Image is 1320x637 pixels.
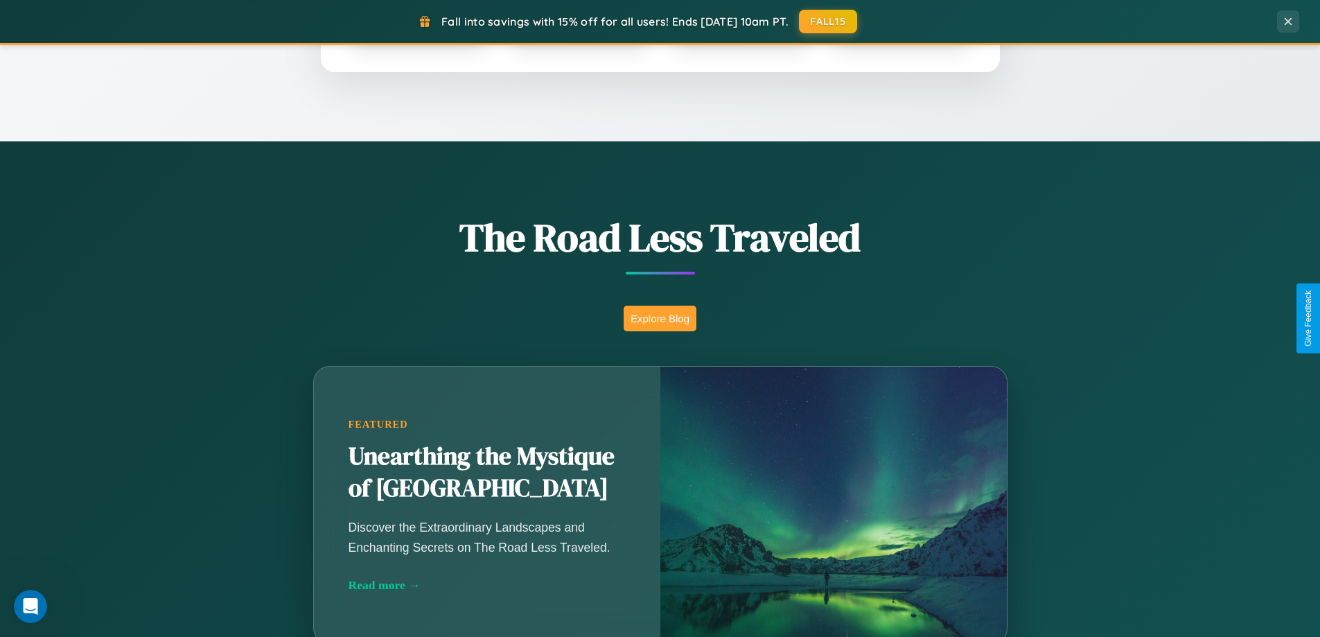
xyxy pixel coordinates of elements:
div: Featured [349,419,626,430]
iframe: Intercom live chat [14,590,47,623]
div: Give Feedback [1303,290,1313,347]
span: Fall into savings with 15% off for all users! Ends [DATE] 10am PT. [441,15,789,28]
p: Discover the Extraordinary Landscapes and Enchanting Secrets on The Road Less Traveled. [349,518,626,557]
button: FALL15 [799,10,857,33]
h2: Unearthing the Mystique of [GEOGRAPHIC_DATA] [349,441,626,505]
h1: The Road Less Traveled [245,211,1076,264]
button: Explore Blog [624,306,696,331]
div: Read more → [349,578,626,593]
